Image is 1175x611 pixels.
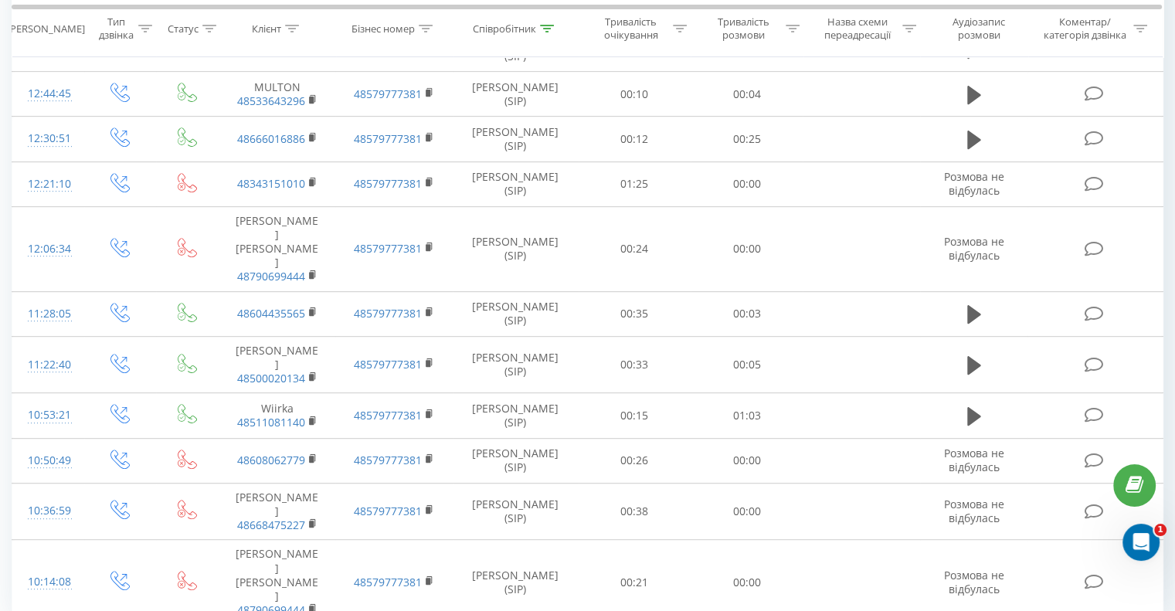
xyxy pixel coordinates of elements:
a: 48579777381 [354,504,422,518]
a: 48604435565 [237,306,305,321]
div: Назва схеми переадресації [817,16,898,42]
td: [PERSON_NAME] (SIP) [453,291,579,336]
div: Тип дзвінка [97,16,134,42]
a: 48579777381 [354,176,422,191]
a: 48533643296 [237,93,305,108]
span: Розмова не відбулась [944,568,1004,596]
span: Розмова не відбулась [944,169,1004,198]
td: Wiirka [219,393,335,438]
a: 48579777381 [354,241,422,256]
td: 00:38 [579,483,691,540]
a: 48608062779 [237,453,305,467]
td: 00:35 [579,291,691,336]
td: 00:00 [691,483,803,540]
div: 11:28:05 [28,299,69,329]
td: MULTON [219,72,335,117]
span: Розмова не відбулась [944,497,1004,525]
a: 48579777381 [354,87,422,101]
div: Бізнес номер [351,22,415,36]
td: 00:00 [691,161,803,206]
td: [PERSON_NAME] (SIP) [453,161,579,206]
div: 12:21:10 [28,169,69,199]
td: [PERSON_NAME] (SIP) [453,336,579,393]
td: [PERSON_NAME] [219,336,335,393]
td: 00:26 [579,438,691,483]
td: [PERSON_NAME] (SIP) [453,438,579,483]
td: [PERSON_NAME] (SIP) [453,206,579,291]
div: 12:44:45 [28,79,69,109]
span: 1 [1154,524,1167,536]
a: 48579777381 [354,131,422,146]
td: 00:25 [691,117,803,161]
iframe: Intercom live chat [1122,524,1160,561]
a: 48790699444 [237,269,305,283]
td: 00:12 [579,117,691,161]
div: 12:06:34 [28,234,69,264]
td: [PERSON_NAME] (SIP) [453,483,579,540]
a: 48500020134 [237,371,305,385]
div: 10:53:21 [28,400,69,430]
div: 10:50:49 [28,446,69,476]
td: 00:00 [691,206,803,291]
td: 00:04 [691,72,803,117]
a: 48579777381 [354,408,422,423]
a: 48579777381 [354,453,422,467]
a: 48666016886 [237,131,305,146]
div: 10:36:59 [28,496,69,526]
div: Тривалість очікування [593,16,670,42]
td: 00:33 [579,336,691,393]
td: [PERSON_NAME] (SIP) [453,393,579,438]
a: 48579777381 [354,575,422,589]
div: Клієнт [252,22,281,36]
td: 00:15 [579,393,691,438]
td: [PERSON_NAME] (SIP) [453,117,579,161]
a: 48579777381 [354,357,422,372]
td: 00:24 [579,206,691,291]
td: 00:03 [691,291,803,336]
div: Тривалість розмови [705,16,782,42]
a: 48511081140 [237,415,305,429]
a: 48579777381 [354,306,422,321]
td: [PERSON_NAME] [219,483,335,540]
td: 01:03 [691,393,803,438]
span: Розмова не відбулась [944,234,1004,263]
td: 01:25 [579,161,691,206]
div: Співробітник [473,22,536,36]
a: 48343151010 [237,176,305,191]
a: 48668475227 [237,518,305,532]
td: 00:05 [691,336,803,393]
td: 00:10 [579,72,691,117]
td: [PERSON_NAME] [PERSON_NAME] [219,206,335,291]
td: [PERSON_NAME] (SIP) [453,72,579,117]
div: [PERSON_NAME] [7,22,85,36]
td: 00:00 [691,438,803,483]
div: Коментар/категорія дзвінка [1039,16,1129,42]
div: 12:30:51 [28,124,69,154]
span: Розмова не відбулась [944,446,1004,474]
div: 11:22:40 [28,350,69,380]
div: Статус [168,22,199,36]
div: 10:14:08 [28,567,69,597]
div: Аудіозапис розмови [934,16,1024,42]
